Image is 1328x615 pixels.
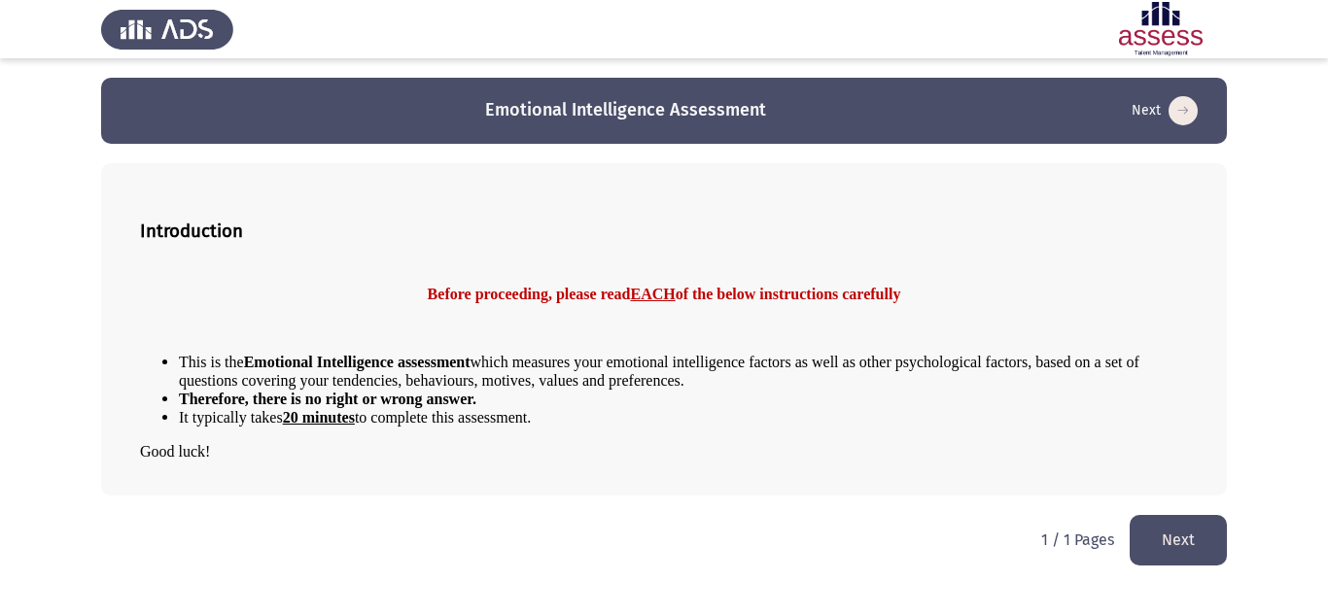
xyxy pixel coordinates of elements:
[1041,530,1114,549] p: 1 / 1 Pages
[179,354,1139,389] span: which measures your emotional intelligence factors as well as other psychological factors, based ...
[179,391,476,407] span: Therefore, there is no right or wrong answer.
[428,286,901,302] span: Before proceeding, please read of the below instructions carefully
[1126,95,1204,126] button: load next page
[140,221,243,242] b: Introduction
[244,354,471,370] b: Emotional Intelligence assessment
[485,98,766,122] h3: Emotional Intelligence Assessment
[179,354,244,370] span: This is the
[179,409,531,426] span: It typically takes to complete this assessment.
[1130,515,1227,564] button: load next page
[140,443,210,460] span: Good luck!
[1095,2,1227,56] img: Assessment logo of Emotional Intelligence Assessment - THL
[101,2,233,56] img: Assess Talent Management logo
[283,409,355,426] u: 20 minutes
[630,286,675,302] u: EACH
